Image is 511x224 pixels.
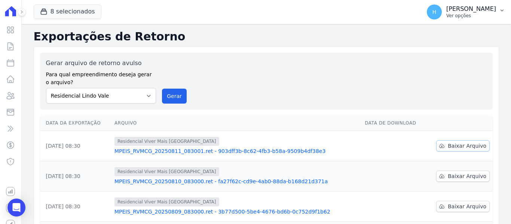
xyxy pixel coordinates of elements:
th: Data da Exportação [40,116,111,131]
td: [DATE] 08:30 [40,161,111,191]
span: H [432,9,437,15]
div: Open Intercom Messenger [7,199,25,217]
span: Baixar Arquivo [448,203,486,210]
a: Baixar Arquivo [436,201,490,212]
td: [DATE] 08:30 [40,131,111,161]
span: Residencial Viver Mais [GEOGRAPHIC_DATA] [114,137,219,146]
a: MPEIS_RVMCG_20250810_083000.ret - fa27f62c-cd9e-4ab0-88da-b168d21d371a [114,178,359,185]
button: H [PERSON_NAME] Ver opções [421,1,511,22]
th: Arquivo [111,116,362,131]
p: Ver opções [446,13,496,19]
h2: Exportações de Retorno [34,30,499,43]
label: Gerar arquivo de retorno avulso [46,59,156,68]
span: Baixar Arquivo [448,142,486,150]
p: [PERSON_NAME] [446,5,496,13]
th: Data de Download [362,116,426,131]
a: Baixar Arquivo [436,171,490,182]
td: [DATE] 08:30 [40,191,111,222]
button: 8 selecionados [34,4,101,19]
a: MPEIS_RVMCG_20250809_083000.ret - 3b77d500-5be4-4676-bd6b-0c752d9f1b62 [114,208,359,215]
a: Baixar Arquivo [436,140,490,151]
span: Residencial Viver Mais [GEOGRAPHIC_DATA] [114,197,219,206]
a: MPEIS_RVMCG_20250811_083001.ret - 903dff3b-8c62-4fb3-b58a-9509b4df38e3 [114,147,359,155]
button: Gerar [162,89,187,104]
label: Para qual empreendimento deseja gerar o arquivo? [46,68,156,86]
span: Residencial Viver Mais [GEOGRAPHIC_DATA] [114,167,219,176]
span: Baixar Arquivo [448,172,486,180]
